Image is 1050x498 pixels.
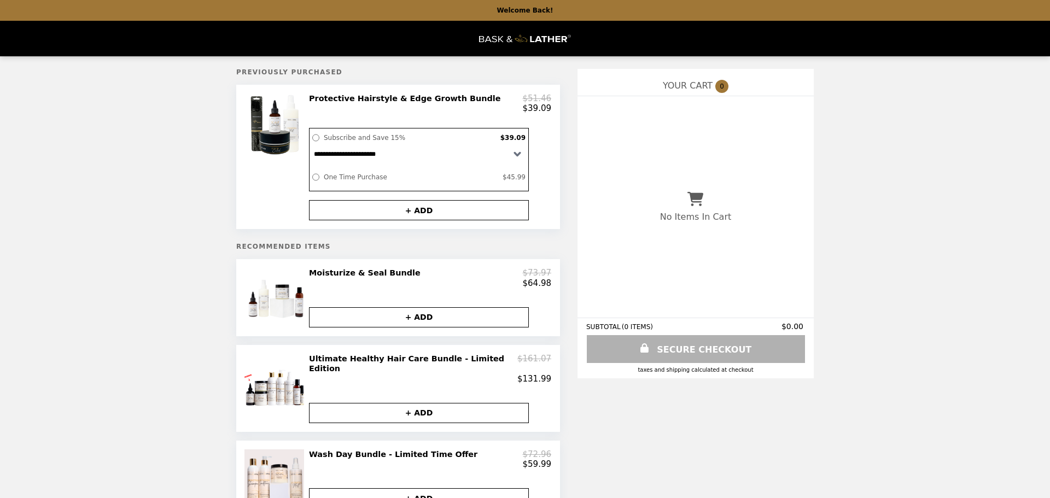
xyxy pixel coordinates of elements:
h5: Previously Purchased [236,68,560,76]
span: YOUR CART [663,80,713,91]
label: One Time Purchase [321,171,500,184]
img: Protective Hairstyle & Edge Growth Bundle [244,93,308,155]
label: Subscribe and Save 15% [321,131,498,144]
h2: Moisturize & Seal Bundle [309,268,425,278]
h2: Wash Day Bundle - Limited Time Offer [309,449,482,459]
p: $59.99 [523,459,552,469]
button: + ADD [309,200,529,220]
span: SUBTOTAL [586,323,622,331]
img: Moisturize & Seal Bundle [244,268,306,327]
label: $45.99 [500,171,528,184]
span: 0 [715,80,728,93]
label: $39.09 [498,131,528,144]
p: Welcome Back! [497,7,553,14]
p: $64.98 [523,278,552,288]
div: Taxes and Shipping calculated at checkout [586,367,805,373]
button: + ADD [309,307,529,327]
button: + ADD [309,403,529,423]
p: $161.07 [517,354,551,374]
span: $0.00 [781,322,805,331]
h5: Recommended Items [236,243,560,250]
p: No Items In Cart [660,212,731,222]
p: $131.99 [517,374,551,384]
p: $51.46 [523,93,552,103]
span: ( 0 ITEMS ) [622,323,653,331]
h2: Ultimate Healthy Hair Care Bundle - Limited Edition [309,354,517,374]
img: Ultimate Healthy Hair Care Bundle - Limited Edition [244,354,308,415]
p: $73.97 [523,268,552,278]
select: Select a subscription option [310,144,528,163]
p: $39.09 [523,103,552,113]
img: Brand Logo [479,27,571,50]
p: $72.96 [523,449,552,459]
h2: Protective Hairstyle & Edge Growth Bundle [309,93,505,103]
